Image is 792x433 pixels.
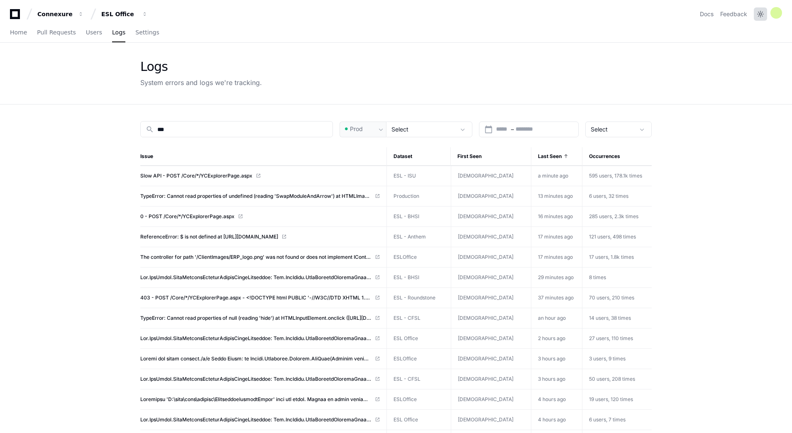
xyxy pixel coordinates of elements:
[589,416,626,423] span: 6 users, 7 times
[451,369,531,389] td: [DEMOGRAPHIC_DATA]
[386,166,451,186] td: ESL - ISU
[98,7,151,22] button: ESL Office
[140,355,372,362] span: Loremi dol sitam consect./a/e Seddo Eiusm: te Incidi.Utlaboree.Dolorem.AliQuae(Adminim veniAmquis...
[140,254,380,260] a: The controller for path '/ClientImages/ERP_logo.png' was not found or does not implement IControl...
[37,23,76,42] a: Pull Requests
[451,288,531,308] td: [DEMOGRAPHIC_DATA]
[589,294,634,301] span: 70 users, 210 times
[10,30,27,35] span: Home
[37,30,76,35] span: Pull Requests
[10,23,27,42] a: Home
[86,30,102,35] span: Users
[451,349,531,369] td: [DEMOGRAPHIC_DATA]
[589,274,606,280] span: 8 times
[140,234,278,240] span: ReferenceError: $ is not defined at [URL][DOMAIN_NAME]
[37,10,73,18] div: Connexure
[589,335,633,341] span: 27 users, 110 times
[451,328,531,348] td: [DEMOGRAPHIC_DATA]
[386,349,451,369] td: ESLOffice
[140,173,252,179] span: Slow API - POST /Core/*/YCExplorerPage.aspx
[135,30,159,35] span: Settings
[140,193,372,199] span: TypeError: Cannot read properties of undefined (reading 'SwapModuleAndArrow') at HTMLImageElement...
[140,416,380,423] a: Lor.IpsUmdol.SitaMetconsEcteturAdipisCingeLitseddoe: Tem.IncIdidu.UtlaBoreetdOloremaGnaaliQuaenIm...
[140,213,380,220] a: 0 - POST /Core/*/YCExplorerPage.aspx
[391,126,408,133] span: Select
[386,247,451,268] td: ESLOffice
[386,288,451,308] td: ESL - Roundstone
[531,207,582,227] td: 16 minutes ago
[531,227,582,247] td: 17 minutes ago
[386,328,451,349] td: ESL Office
[457,153,482,160] span: First Seen
[531,166,582,186] td: a minute ago
[538,153,562,160] span: Last Seen
[451,247,531,267] td: [DEMOGRAPHIC_DATA]
[146,125,154,134] mat-icon: search
[140,173,380,179] a: Slow API - POST /Core/*/YCExplorerPage.aspx
[140,315,372,321] span: TypeError: Cannot read properties of null (reading 'hide') at HTMLInputElement.onclick ([URL][DOM...
[140,193,380,199] a: TypeError: Cannot read properties of undefined (reading 'SwapModuleAndArrow') at HTMLImageElement...
[700,10,714,18] a: Docs
[140,396,372,403] span: Loremipsu 'D:\sita\cons\adipisc\ElitseddoeIusmodtEmpor' inci utl etdol. Magnaa en admin veniamqui...
[86,23,102,42] a: Users
[589,355,626,362] span: 3 users, 9 times
[135,23,159,42] a: Settings
[112,23,125,42] a: Logs
[140,355,380,362] a: Loremi dol sitam consect./a/e Seddo Eiusm: te Incidi.Utlaboree.Dolorem.AliQuae(Adminim veniAmquis...
[451,410,531,430] td: [DEMOGRAPHIC_DATA]
[140,213,235,220] span: 0 - POST /Core/*/YCExplorerPage.aspx
[451,308,531,328] td: [DEMOGRAPHIC_DATA]
[140,78,262,88] div: System errors and logs we're tracking.
[591,126,608,133] span: Select
[531,268,582,288] td: 29 minutes ago
[589,376,635,382] span: 50 users, 208 times
[140,376,372,382] span: Lor.IpsUmdol.SitaMetconsEcteturAdipisCingeLitseddoe: Tem.IncIdidu.UtlaBoreetdOloremaGnaaliQuaenIm...
[531,247,582,268] td: 17 minutes ago
[484,125,493,134] mat-icon: calendar_today
[531,328,582,349] td: 2 hours ago
[140,396,380,403] a: Loremipsu 'D:\sita\cons\adipisc\ElitseddoeIusmodtEmpor' inci utl etdol. Magnaa en admin veniamqui...
[140,59,262,74] div: Logs
[451,227,531,247] td: [DEMOGRAPHIC_DATA]
[386,147,451,166] th: Dataset
[589,396,633,402] span: 19 users, 120 times
[589,213,638,219] span: 285 users, 2.3k times
[589,315,631,321] span: 14 users, 38 times
[451,268,531,287] td: [DEMOGRAPHIC_DATA]
[484,125,493,134] button: Open calendar
[140,416,372,423] span: Lor.IpsUmdol.SitaMetconsEcteturAdipisCingeLitseddoe: Tem.IncIdidu.UtlaBoreetdOloremaGnaaliQuaenIm...
[451,389,531,409] td: [DEMOGRAPHIC_DATA]
[386,308,451,328] td: ESL - CFSL
[140,254,372,260] span: The controller for path '/ClientImages/ERP_logo.png' was not found or does not implement IControl...
[451,166,531,186] td: [DEMOGRAPHIC_DATA]
[386,410,451,430] td: ESL Office
[589,193,628,199] span: 6 users, 32 times
[531,369,582,389] td: 3 hours ago
[140,294,380,301] a: 403 - POST /Core/*/YCExplorerPage.aspx - <!DOCTYPE html PUBLIC '-//W3C//DTD XHTML 1.0 Transitiona...
[511,125,514,134] span: –
[140,335,380,342] a: Lor.IpsUmdol.SitaMetconsEcteturAdipisCingeLitseddoe: Tem.IncIdidu.UtlaBoreetdOloremaGnaaliQuaenIm...
[386,268,451,288] td: ESL - BHSI
[589,234,636,240] span: 121 users, 498 times
[140,294,372,301] span: 403 - POST /Core/*/YCExplorerPage.aspx - <!DOCTYPE html PUBLIC '-//W3C//DTD XHTML 1.0 Transitiona...
[531,288,582,308] td: 37 minutes ago
[350,125,363,133] span: Prod
[140,234,380,240] a: ReferenceError: $ is not defined at [URL][DOMAIN_NAME]
[531,186,582,207] td: 13 minutes ago
[451,207,531,226] td: [DEMOGRAPHIC_DATA]
[531,349,582,369] td: 3 hours ago
[101,10,137,18] div: ESL Office
[386,389,451,410] td: ESLOffice
[589,173,642,179] span: 595 users, 178.1k times
[386,186,451,207] td: Production
[451,186,531,206] td: [DEMOGRAPHIC_DATA]
[34,7,87,22] button: Connexure
[531,410,582,430] td: 4 hours ago
[140,274,380,281] a: Lor.IpsUmdol.SitaMetconsEcteturAdipisCingeLitseddoe: Tem.IncIdidu.UtlaBoreetdOloremaGnaaliQuaenIm...
[140,315,380,321] a: TypeError: Cannot read properties of null (reading 'hide') at HTMLInputElement.onclick ([URL][DOM...
[531,308,582,328] td: an hour ago
[582,147,652,166] th: Occurrences
[531,389,582,410] td: 4 hours ago
[386,369,451,389] td: ESL - CFSL
[112,30,125,35] span: Logs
